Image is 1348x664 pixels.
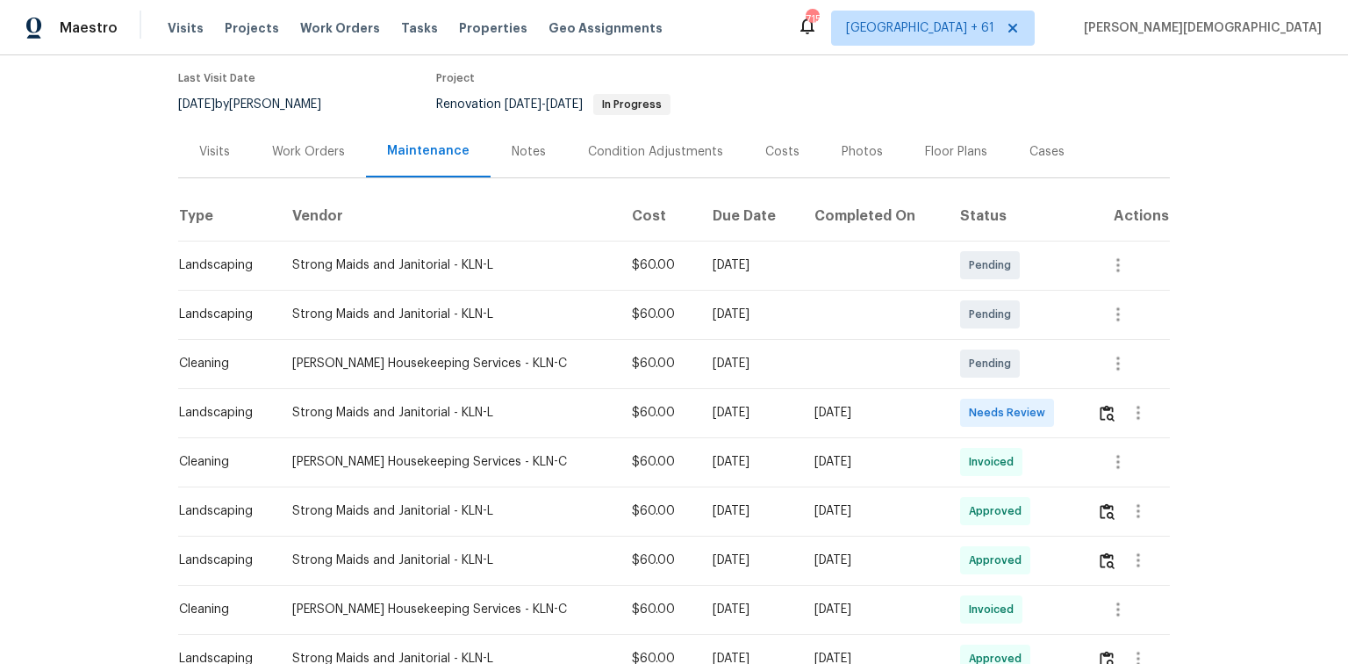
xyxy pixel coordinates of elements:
th: Type [178,191,278,241]
div: [DATE] [713,256,787,274]
span: [DATE] [178,98,215,111]
div: Landscaping [179,256,264,274]
span: Invoiced [969,453,1021,471]
span: In Progress [595,99,669,110]
div: [PERSON_NAME] Housekeeping Services - KLN-C [292,453,605,471]
div: $60.00 [632,355,684,372]
div: [PERSON_NAME] Housekeeping Services - KLN-C [292,355,605,372]
img: Review Icon [1100,405,1115,422]
span: Projects [225,19,279,37]
div: $60.00 [632,453,684,471]
span: Last Visit Date [178,73,255,83]
div: Strong Maids and Janitorial - KLN-L [292,404,605,422]
div: [DATE] [814,404,931,422]
div: Photos [842,143,883,161]
button: Review Icon [1097,539,1117,581]
div: Floor Plans [925,143,987,161]
div: Condition Adjustments [588,143,723,161]
th: Status [946,191,1083,241]
div: [PERSON_NAME] Housekeeping Services - KLN-C [292,601,605,618]
th: Completed On [800,191,945,241]
div: $60.00 [632,601,684,618]
div: [DATE] [814,552,931,569]
div: [DATE] [713,502,787,520]
span: Needs Review [969,404,1052,422]
span: Work Orders [300,19,380,37]
span: Visits [168,19,204,37]
span: [GEOGRAPHIC_DATA] + 61 [846,19,994,37]
div: Strong Maids and Janitorial - KLN-L [292,552,605,569]
div: Visits [199,143,230,161]
div: Cleaning [179,601,264,618]
button: Review Icon [1097,392,1117,434]
span: Properties [459,19,527,37]
span: Tasks [401,22,438,34]
th: Vendor [278,191,619,241]
div: Cases [1029,143,1065,161]
div: Notes [512,143,546,161]
div: Cleaning [179,355,264,372]
span: [PERSON_NAME][DEMOGRAPHIC_DATA] [1077,19,1322,37]
div: [DATE] [814,502,931,520]
div: $60.00 [632,306,684,323]
div: Costs [765,143,799,161]
span: Maestro [60,19,118,37]
span: - [505,98,583,111]
div: Maintenance [387,142,470,160]
div: $60.00 [632,502,684,520]
button: Review Icon [1097,490,1117,532]
div: 715 [806,11,818,28]
span: Approved [969,552,1029,569]
div: by [PERSON_NAME] [178,94,342,115]
span: Approved [969,502,1029,520]
div: [DATE] [713,601,787,618]
img: Review Icon [1100,552,1115,569]
div: Landscaping [179,306,264,323]
div: $60.00 [632,552,684,569]
div: [DATE] [713,404,787,422]
div: $60.00 [632,256,684,274]
div: $60.00 [632,404,684,422]
span: [DATE] [505,98,541,111]
div: [DATE] [713,355,787,372]
div: Landscaping [179,502,264,520]
span: [DATE] [546,98,583,111]
span: Pending [969,306,1018,323]
div: Work Orders [272,143,345,161]
span: Project [436,73,475,83]
div: Landscaping [179,552,264,569]
div: Strong Maids and Janitorial - KLN-L [292,256,605,274]
span: Pending [969,256,1018,274]
img: Review Icon [1100,503,1115,520]
div: [DATE] [814,453,931,471]
span: Renovation [436,98,670,111]
div: [DATE] [713,306,787,323]
div: [DATE] [713,453,787,471]
div: Cleaning [179,453,264,471]
span: Pending [969,355,1018,372]
th: Cost [618,191,698,241]
div: Strong Maids and Janitorial - KLN-L [292,306,605,323]
div: [DATE] [814,601,931,618]
span: Geo Assignments [549,19,663,37]
div: [DATE] [713,552,787,569]
div: Strong Maids and Janitorial - KLN-L [292,502,605,520]
th: Due Date [699,191,801,241]
th: Actions [1083,191,1170,241]
div: Landscaping [179,404,264,422]
span: Invoiced [969,601,1021,618]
